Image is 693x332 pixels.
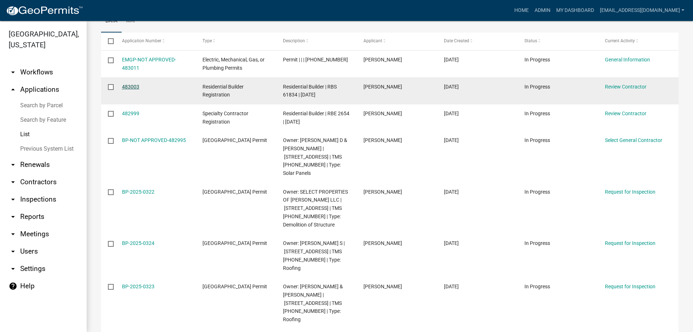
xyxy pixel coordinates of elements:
a: EMGP-NOT APPROVED-483011 [122,57,176,71]
span: Residential Builder | RBS 61834 | 06/30/2027 [283,84,337,98]
i: arrow_drop_down [9,247,17,256]
span: Jeremy [363,240,402,246]
span: Abbeville County Building Permit [202,284,267,289]
span: Owner: SIMPSON HARRIETT S | 1306 MAIN ST N | TMS 108-11-01-003 | Type: Roofing [283,240,345,271]
a: My Dashboard [553,4,597,17]
span: 09/23/2025 [444,111,459,116]
span: Paul Zimmer [363,111,402,116]
span: Residential Builder | RBE 2654 | 06/30/2027 [283,111,349,125]
a: General Information [605,57,650,62]
i: arrow_drop_up [9,85,17,94]
a: Request for Inspection [605,240,655,246]
span: Current Activity [605,38,635,43]
span: 09/23/2025 [444,57,459,62]
i: arrow_drop_down [9,160,17,169]
span: Owner: STARGEL KENNETH & CAYLIA | 38 HANOVER CT | TMS 112-00-00-192 | Type: Roofing [283,284,343,322]
a: Admin [532,4,553,17]
span: Type [202,38,212,43]
span: Status [524,38,537,43]
datatable-header-cell: Status [518,33,598,50]
span: 09/23/2025 [444,84,459,90]
i: arrow_drop_down [9,212,17,221]
a: Select General Contractor [605,137,662,143]
i: arrow_drop_down [9,230,17,238]
a: [EMAIL_ADDRESS][DOMAIN_NAME] [597,4,687,17]
datatable-header-cell: Type [195,33,276,50]
a: BP-2025-0323 [122,284,154,289]
a: Data [101,10,122,33]
span: Jeremy [363,284,402,289]
a: BP-2025-0322 [122,189,154,195]
span: 09/23/2025 [444,189,459,195]
datatable-header-cell: Select [101,33,115,50]
a: BP-NOT APPROVED-482995 [122,137,186,143]
i: arrow_drop_down [9,264,17,273]
span: 09/23/2025 [444,137,459,143]
span: 09/23/2025 [444,240,459,246]
span: In Progress [524,137,550,143]
i: arrow_drop_down [9,178,17,186]
i: arrow_drop_down [9,68,17,77]
a: Request for Inspection [605,189,655,195]
span: Permit | | | 179-00-00-029 [283,57,348,62]
span: In Progress [524,284,550,289]
span: In Progress [524,57,550,62]
i: help [9,282,17,290]
a: Home [511,4,532,17]
span: In Progress [524,84,550,90]
span: Abbeville County Building Permit [202,137,267,143]
datatable-header-cell: Description [276,33,357,50]
span: Owner: PRATT VANON D & APRIL JEANETTE | 197 LAKE SHORE DR | TMS 045-00-00-014 | Type: Solar Panels [283,137,347,176]
span: Application Number [122,38,161,43]
a: Map [122,10,141,33]
span: Date Created [444,38,469,43]
datatable-header-cell: Current Activity [598,33,679,50]
datatable-header-cell: Application Number [115,33,195,50]
span: Owner: SELECT PROPERTIES OF ANDERSON LLC | 200 FIRST ST | TMS 122-05-01-024 | Type: Demolition of... [283,189,348,228]
span: Description [283,38,305,43]
datatable-header-cell: Date Created [437,33,518,50]
span: In Progress [524,111,550,116]
span: Runda Morton [363,189,402,195]
span: Electric, Mechanical, Gas, or Plumbing Permits [202,57,265,71]
span: Paul Zimmer [363,84,402,90]
span: Brian Shirley [363,57,402,62]
span: Specialty Contractor Registration [202,111,248,125]
a: 482999 [122,111,139,116]
datatable-header-cell: Applicant [357,33,437,50]
span: Applicant [363,38,382,43]
span: Abbeville County Building Permit [202,240,267,246]
span: In Progress [524,240,550,246]
span: Abbeville County Building Permit [202,189,267,195]
a: 483003 [122,84,139,90]
span: Residential Builder Registration [202,84,244,98]
span: In Progress [524,189,550,195]
span: 09/23/2025 [444,284,459,289]
a: Review Contractor [605,84,646,90]
a: Request for Inspection [605,284,655,289]
i: arrow_drop_down [9,195,17,204]
a: BP-2025-0324 [122,240,154,246]
span: Paul Zimmer [363,137,402,143]
a: Review Contractor [605,111,646,116]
